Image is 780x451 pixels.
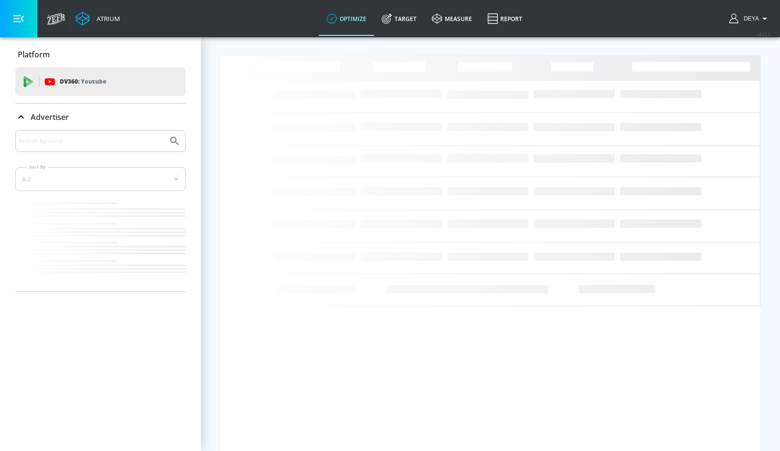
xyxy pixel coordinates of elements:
[729,13,770,24] button: Deya
[15,167,186,191] div: A-Z
[319,1,374,36] a: optimize
[480,1,530,36] a: Report
[15,130,186,291] div: Advertiser
[27,164,48,170] label: Sort By
[15,199,186,291] nav: list of Advertiser
[76,11,120,26] a: Atrium
[31,112,69,122] p: Advertiser
[424,1,480,36] a: measure
[81,76,106,86] p: Youtube
[15,41,186,68] div: Platform
[15,104,186,130] div: Advertiser
[19,135,164,147] input: Search by name
[15,67,186,96] div: DV360: Youtube
[18,49,50,60] p: Platform
[93,14,120,23] div: Atrium
[757,32,770,37] span: v 4.22.2
[374,1,424,36] a: Target
[60,76,106,87] p: DV360:
[740,15,759,22] span: login as: deya.mansell@zefr.com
